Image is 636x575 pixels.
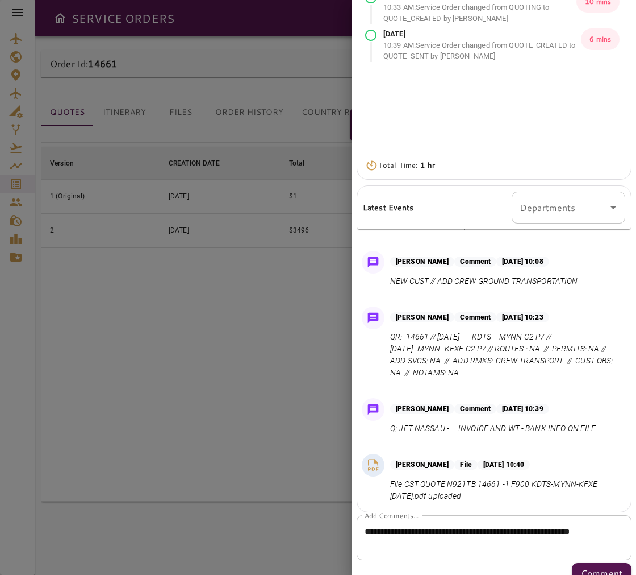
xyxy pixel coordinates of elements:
[365,310,381,326] img: Message Icon
[383,28,581,40] p: [DATE]
[454,257,496,267] p: Comment
[390,423,596,435] p: Q: JET NASSAU - INVOICE AND WT - BANK INFO ON FILE
[365,402,381,417] img: Message Icon
[363,201,413,214] h6: Latest Events
[383,40,581,62] p: 10:39 AM : Service Order changed from QUOTE_CREATED to QUOTE_SENT by [PERSON_NAME]
[365,160,378,171] img: Timer Icon
[454,312,496,322] p: Comment
[454,460,477,470] p: File
[378,160,435,171] p: Total Time:
[390,460,454,470] p: [PERSON_NAME]
[478,460,530,470] p: [DATE] 10:40
[365,457,382,474] img: PDF File
[365,510,419,520] label: Add Comments...
[383,2,576,24] p: 10:33 AM : Service Order changed from QUOTING to QUOTE_CREATED by [PERSON_NAME]
[420,160,435,170] b: 1 hr
[605,200,621,216] button: Open
[390,275,578,287] p: NEW CUST // ADD CREW GROUND TRANSPORTATION
[496,404,549,414] p: [DATE] 10:39
[454,404,496,414] p: Comment
[390,331,621,379] p: QR: 14661 // [DATE] KDTS MYNN C2 P7 // [DATE] MYNN KFXE C2 P7 // ROUTES : NA // PERMITS: NA // AD...
[496,257,549,267] p: [DATE] 10:08
[390,478,621,502] p: File CST QUOTE N921TB 14661 -1 F900 KDTS-MYNN-KFXE [DATE].pdf uploaded
[390,257,454,267] p: [PERSON_NAME]
[390,312,454,322] p: [PERSON_NAME]
[581,28,620,50] p: 6 mins
[390,404,454,414] p: [PERSON_NAME]
[496,312,549,322] p: [DATE] 10:23
[365,254,381,270] img: Message Icon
